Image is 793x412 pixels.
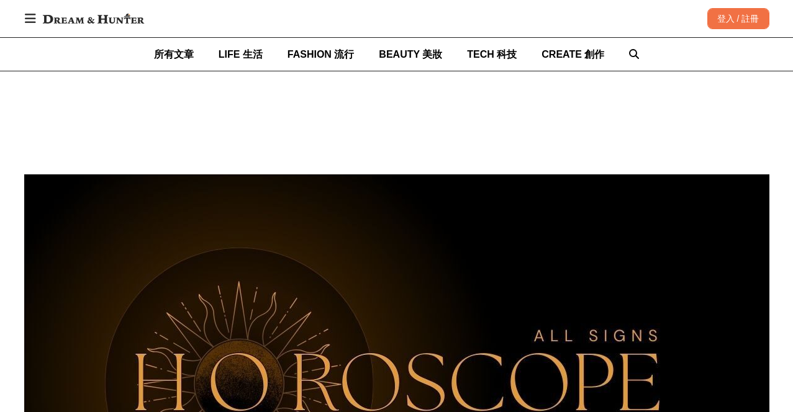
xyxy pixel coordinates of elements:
[288,38,355,71] a: FASHION 流行
[707,8,769,29] div: 登入 / 註冊
[467,49,517,60] span: TECH 科技
[219,49,263,60] span: LIFE 生活
[467,38,517,71] a: TECH 科技
[542,38,604,71] a: CREATE 創作
[379,38,442,71] a: BEAUTY 美妝
[219,38,263,71] a: LIFE 生活
[542,49,604,60] span: CREATE 創作
[288,49,355,60] span: FASHION 流行
[379,49,442,60] span: BEAUTY 美妝
[154,49,194,60] span: 所有文章
[37,7,150,30] img: Dream & Hunter
[154,38,194,71] a: 所有文章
